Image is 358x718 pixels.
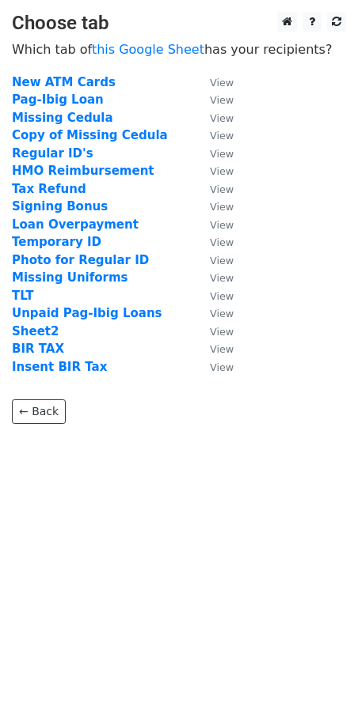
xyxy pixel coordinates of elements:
[12,111,113,125] a: Missing Cedula
[210,255,234,266] small: View
[12,270,128,285] a: Missing Uniforms
[210,183,234,195] small: View
[194,111,234,125] a: View
[12,306,162,320] a: Unpaid Pag-Ibig Loans
[194,324,234,338] a: View
[210,308,234,319] small: View
[194,217,234,232] a: View
[194,199,234,214] a: View
[12,360,107,374] a: Insent BIR Tax
[194,342,234,356] a: View
[210,77,234,89] small: View
[210,219,234,231] small: View
[12,41,346,58] p: Which tab of has your recipients?
[12,146,93,161] a: Regular ID's
[194,128,234,142] a: View
[194,270,234,285] a: View
[12,289,34,303] a: TLT
[194,93,234,107] a: View
[210,130,234,142] small: View
[12,253,149,267] a: Photo for Regular ID
[12,182,86,196] a: Tax Refund
[12,75,116,89] a: New ATM Cards
[12,12,346,35] h3: Choose tab
[194,235,234,249] a: View
[210,343,234,355] small: View
[194,164,234,178] a: View
[12,93,104,107] a: Pag-Ibig Loan
[210,112,234,124] small: View
[194,289,234,303] a: View
[12,342,64,356] a: BIR TAX
[210,148,234,160] small: View
[12,217,139,232] a: Loan Overpayment
[12,399,66,424] a: ← Back
[194,146,234,161] a: View
[92,42,204,57] a: this Google Sheet
[12,235,101,249] a: Temporary ID
[194,75,234,89] a: View
[194,360,234,374] a: View
[12,164,154,178] a: HMO Reimbursement
[210,94,234,106] small: View
[210,201,234,213] small: View
[194,306,234,320] a: View
[210,361,234,373] small: View
[194,253,234,267] a: View
[210,272,234,284] small: View
[210,236,234,248] small: View
[210,165,234,177] small: View
[12,128,168,142] a: Copy of Missing Cedula
[12,324,59,338] a: Sheet2
[210,326,234,338] small: View
[194,182,234,196] a: View
[210,290,234,302] small: View
[12,199,108,214] a: Signing Bonus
